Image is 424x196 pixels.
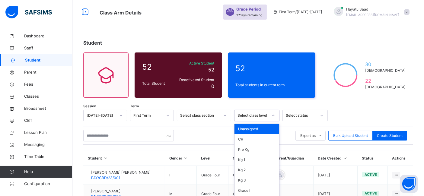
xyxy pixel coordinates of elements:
[343,156,348,160] i: Sort in Ascending Order
[83,40,102,46] span: Student
[133,113,163,118] div: First Term
[24,81,72,87] span: Fees
[142,61,173,73] span: 52
[24,45,72,51] span: Staff
[25,57,72,63] span: Student
[83,104,96,109] span: Session
[365,172,377,177] span: active
[400,175,418,193] button: Open asap
[24,93,72,100] span: Classes
[130,104,139,109] span: Term
[24,69,72,75] span: Parent
[176,61,215,66] span: Active Student
[196,151,228,166] th: Level
[165,151,196,166] th: Gender
[365,77,406,84] span: 22
[103,156,108,160] i: Sort in Ascending Order
[236,62,308,74] span: 52
[84,151,165,166] th: Student
[234,124,279,134] div: Unassigned
[346,13,400,17] span: [EMAIL_ADDRESS][DOMAIN_NAME]
[313,151,357,166] th: Date Created
[234,175,279,185] div: Kg 3
[365,61,406,68] span: 30
[228,151,270,166] th: Class
[328,7,413,17] div: Hayatu Saad
[236,13,262,17] span: 27 days remaining
[165,166,196,185] td: F
[141,79,174,88] div: Total Student
[387,151,413,166] th: Actions
[365,68,406,73] span: [DEMOGRAPHIC_DATA]
[209,67,215,73] span: 52
[234,144,279,155] div: Pre Kg
[24,33,72,39] span: Dashboard
[313,166,357,185] td: [DATE]
[234,165,279,175] div: Kg 2
[24,169,72,175] span: Help
[236,82,308,88] span: Total students in current term
[24,118,72,124] span: CBT
[91,170,151,175] span: [PERSON_NAME] [PERSON_NAME]
[24,130,72,136] span: Lesson Plan
[286,113,317,118] div: Select status
[365,191,377,195] span: active
[100,10,142,16] span: Class Arm Details
[24,181,72,187] span: Configuration
[333,133,368,138] span: Bulk Upload Student
[91,175,120,180] span: PAY/GRD/23/001
[365,84,406,90] span: [DEMOGRAPHIC_DATA]
[226,8,234,16] img: sticker-purple.71386a28dfed39d6af7621340158ba97.svg
[300,133,316,138] span: Export as
[377,133,403,138] span: Create Student
[180,113,220,118] div: Select class section
[273,9,322,15] span: session/term information
[236,6,261,12] span: Grace Period
[5,6,52,18] img: safsims
[24,106,72,112] span: Broadsheet
[270,151,314,166] th: Parent/Guardian
[346,7,400,12] span: Hayatu Saad
[87,113,116,118] div: [DATE]-[DATE]
[238,113,268,118] div: Select class level
[183,156,188,160] i: Sort in Ascending Order
[24,154,72,160] span: Time Table
[234,134,279,144] div: CR
[234,185,279,196] div: Grade I
[212,83,215,89] span: 0
[24,142,72,148] span: Messaging
[357,151,387,166] th: Status
[91,188,121,194] span: [PERSON_NAME]
[196,166,228,185] td: Grade Four
[176,77,215,83] span: Deactivated Student
[234,155,279,165] div: Kg 1
[228,166,270,185] td: Grade Four Gold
